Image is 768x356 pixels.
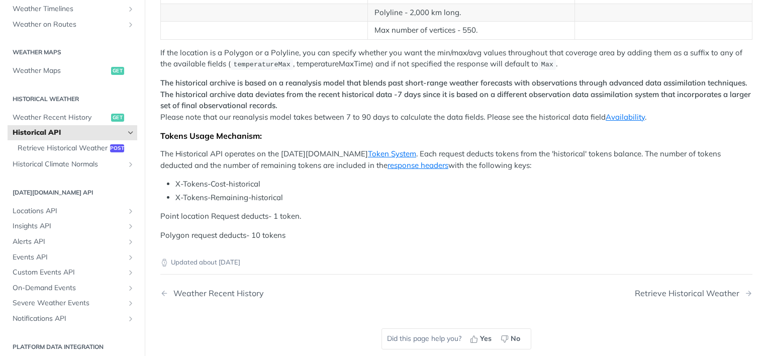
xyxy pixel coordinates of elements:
[8,95,137,104] h2: Historical Weather
[388,160,448,170] a: response headers
[13,314,124,324] span: Notifications API
[127,207,135,215] button: Show subpages for Locations API
[160,289,414,298] a: Previous Page: Weather Recent History
[127,5,135,13] button: Show subpages for Weather Timelines
[13,298,124,308] span: Severe Weather Events
[127,160,135,168] button: Show subpages for Historical Climate Normals
[233,61,290,68] span: temperatureMax
[541,61,553,68] span: Max
[13,206,124,216] span: Locations API
[160,77,752,123] p: Please note that our reanalysis model takes between 7 to 90 days to calculate the data fields. Pl...
[8,188,137,197] h2: [DATE][DOMAIN_NAME] API
[8,110,137,125] a: Weather Recent Historyget
[8,265,137,280] a: Custom Events APIShow subpages for Custom Events API
[8,63,137,78] a: Weather Mapsget
[635,289,744,298] div: Retrieve Historical Weather
[168,289,264,298] div: Weather Recent History
[13,113,109,123] span: Weather Recent History
[480,333,492,344] span: Yes
[8,204,137,219] a: Locations APIShow subpages for Locations API
[127,222,135,230] button: Show subpages for Insights API
[13,66,109,76] span: Weather Maps
[606,112,645,122] a: Availability
[367,22,574,40] td: Max number of vertices - 550.
[111,67,124,75] span: get
[13,141,137,156] a: Retrieve Historical Weatherpost
[511,333,520,344] span: No
[8,48,137,57] h2: Weather Maps
[127,269,135,277] button: Show subpages for Custom Events API
[127,238,135,246] button: Show subpages for Alerts API
[367,4,574,22] td: Polyline - 2,000 km long.
[8,250,137,265] a: Events APIShow subpages for Events API
[111,114,124,122] span: get
[8,342,137,351] h2: Platform DATA integration
[8,2,137,17] a: Weather TimelinesShow subpages for Weather Timelines
[13,128,124,138] span: Historical API
[13,20,124,30] span: Weather on Routes
[8,17,137,32] a: Weather on RoutesShow subpages for Weather on Routes
[127,129,135,137] button: Hide subpages for Historical API
[13,237,124,247] span: Alerts API
[175,192,752,204] li: X-Tokens-Remaining-historical
[175,179,752,190] li: X-Tokens-Cost-historical
[13,283,124,293] span: On-Demand Events
[13,221,124,231] span: Insights API
[8,219,137,234] a: Insights APIShow subpages for Insights API
[8,234,137,249] a: Alerts APIShow subpages for Alerts API
[13,268,124,278] span: Custom Events API
[13,252,124,262] span: Events API
[8,311,137,326] a: Notifications APIShow subpages for Notifications API
[127,315,135,323] button: Show subpages for Notifications API
[497,331,526,346] button: No
[13,4,124,14] span: Weather Timelines
[368,149,416,158] a: Token System
[160,211,752,222] p: Point location Request deducts- 1 token.
[160,148,752,171] p: The Historical API operates on the [DATE][DOMAIN_NAME] . Each request deducts tokens from the 'hi...
[8,281,137,296] a: On-Demand EventsShow subpages for On-Demand Events
[160,78,751,110] strong: The historical archive is based on a reanalysis model that blends past short-range weather foreca...
[127,253,135,261] button: Show subpages for Events API
[8,157,137,172] a: Historical Climate NormalsShow subpages for Historical Climate Normals
[18,143,108,153] span: Retrieve Historical Weather
[466,331,497,346] button: Yes
[110,144,124,152] span: post
[160,279,752,308] nav: Pagination Controls
[635,289,752,298] a: Next Page: Retrieve Historical Weather
[127,284,135,292] button: Show subpages for On-Demand Events
[127,21,135,29] button: Show subpages for Weather on Routes
[13,159,124,169] span: Historical Climate Normals
[8,125,137,140] a: Historical APIHide subpages for Historical API
[160,131,752,141] div: Tokens Usage Mechanism:
[8,296,137,311] a: Severe Weather EventsShow subpages for Severe Weather Events
[160,257,752,268] p: Updated about [DATE]
[127,299,135,307] button: Show subpages for Severe Weather Events
[381,328,531,349] div: Did this page help you?
[160,47,752,70] p: If the location is a Polygon or a Polyline, you can specify whether you want the min/max/avg valu...
[160,230,752,241] p: Polygon request deducts- 10 tokens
